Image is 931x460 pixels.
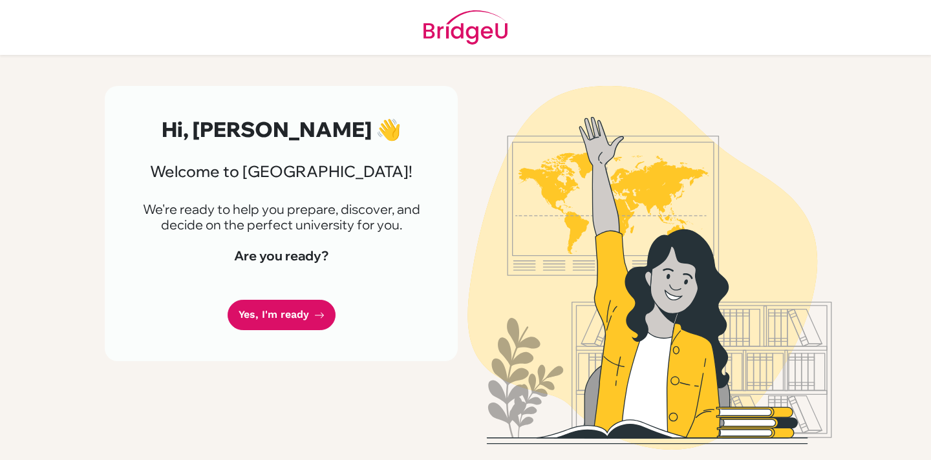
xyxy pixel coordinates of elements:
h2: Hi, [PERSON_NAME] 👋 [136,117,427,141]
iframe: Opens a widget where you can find more information [848,421,918,454]
h3: Welcome to [GEOGRAPHIC_DATA]! [136,162,427,181]
h4: Are you ready? [136,248,427,264]
p: We're ready to help you prepare, discover, and decide on the perfect university for you. [136,202,427,233]
a: Yes, I'm ready [228,300,336,330]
